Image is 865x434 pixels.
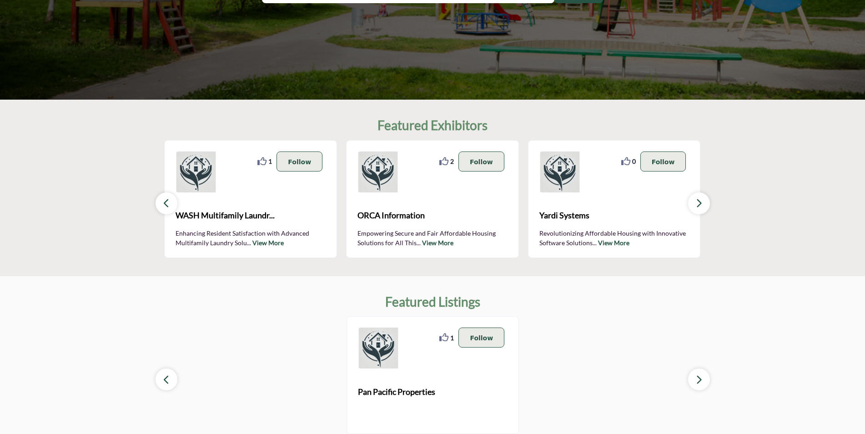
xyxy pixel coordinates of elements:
p: Follow [470,156,493,167]
button: Follow [640,151,686,172]
span: 0 [632,156,636,166]
a: View More [598,239,629,247]
p: Revolutionizing Affordable Housing with Innovative Software Solutions [539,228,689,247]
button: Follow [277,151,322,172]
a: View More [252,239,284,247]
p: Follow [652,156,675,167]
h2: Featured Listings [385,294,480,310]
span: 1 [268,156,272,166]
span: ... [593,239,597,247]
button: Follow [458,328,504,348]
p: Enhancing Resident Satisfaction with Advanced Multifamily Laundry Solu [176,228,326,247]
a: ORCA Information [357,203,508,228]
img: WASH Multifamily Laundry Systems [176,151,216,192]
img: Yardi Systems [539,151,580,192]
span: ... [417,239,421,247]
span: 1 [450,333,454,343]
p: Follow [288,156,311,167]
span: ... [247,239,251,247]
span: Pan Pacific Properties [358,386,508,398]
span: ORCA Information [357,209,508,222]
a: Yardi Systems [539,203,689,228]
p: Follow [470,333,493,343]
img: ORCA Information [357,151,398,192]
a: WASH Multifamily Laundr... [176,203,326,228]
h2: Featured Exhibitors [377,118,488,133]
a: View More [422,239,453,247]
img: Pan Pacific Properties [358,328,399,368]
a: Pan Pacific Properties [358,379,508,404]
span: 2 [450,156,454,166]
b: WASH Multifamily Laundry Systems [176,203,326,228]
p: Empowering Secure and Fair Affordable Housing Solutions for All This [357,228,508,247]
button: Follow [458,151,504,172]
span: WASH Multifamily Laundr... [176,209,326,222]
span: Yardi Systems [539,209,689,222]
